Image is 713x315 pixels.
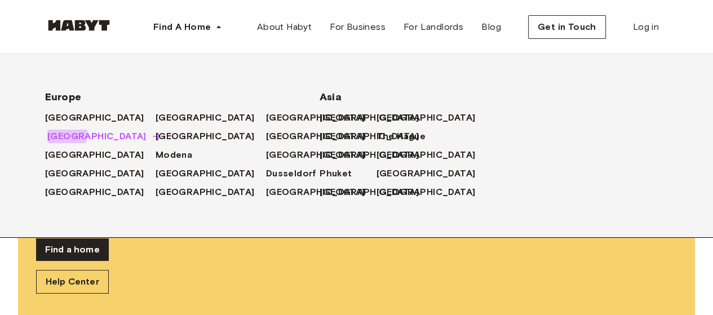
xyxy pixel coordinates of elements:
span: Europe [45,90,284,104]
a: [GEOGRAPHIC_DATA] [266,130,377,143]
a: [GEOGRAPHIC_DATA] [376,185,486,199]
button: Find A Home [144,16,231,38]
span: [GEOGRAPHIC_DATA] [156,130,255,143]
a: The Hague [376,130,437,143]
span: [GEOGRAPHIC_DATA] [45,167,144,180]
a: [GEOGRAPHIC_DATA] [156,185,266,199]
a: For Business [321,16,395,38]
span: [GEOGRAPHIC_DATA] [156,111,255,125]
a: [GEOGRAPHIC_DATA] [376,167,486,180]
a: Phuket [320,167,363,180]
a: [GEOGRAPHIC_DATA] [320,111,430,125]
span: Dusseldorf [266,167,317,180]
span: [GEOGRAPHIC_DATA] [320,130,419,143]
span: Log in [633,20,659,34]
span: Blog [481,20,501,34]
a: Modena [156,148,203,162]
a: Blog [472,16,510,38]
span: Asia [320,90,393,104]
span: [GEOGRAPHIC_DATA] [266,111,365,125]
span: Phuket [320,167,352,180]
a: [GEOGRAPHIC_DATA] [266,185,377,199]
a: Find a home [36,238,109,261]
a: [GEOGRAPHIC_DATA] [266,111,377,125]
a: For Landlords [395,16,472,38]
a: [GEOGRAPHIC_DATA] [376,148,486,162]
span: [GEOGRAPHIC_DATA] [156,167,255,180]
a: Log in [624,16,668,38]
a: [GEOGRAPHIC_DATA] [156,167,266,180]
span: [GEOGRAPHIC_DATA] [320,111,419,125]
a: [GEOGRAPHIC_DATA] [156,111,266,125]
a: [GEOGRAPHIC_DATA] [45,148,156,162]
a: [GEOGRAPHIC_DATA] [376,111,486,125]
button: Get in Touch [528,15,606,39]
a: [GEOGRAPHIC_DATA] [45,185,156,199]
span: [GEOGRAPHIC_DATA] [45,148,144,162]
a: Dusseldorf [266,167,328,180]
a: [GEOGRAPHIC_DATA] [47,130,158,143]
span: [GEOGRAPHIC_DATA] [45,111,144,125]
span: [GEOGRAPHIC_DATA] [266,130,365,143]
a: About Habyt [248,16,321,38]
span: About Habyt [257,20,312,34]
a: [GEOGRAPHIC_DATA] [45,111,156,125]
a: [GEOGRAPHIC_DATA] [156,130,266,143]
span: [GEOGRAPHIC_DATA] [376,167,475,180]
span: [GEOGRAPHIC_DATA] [266,185,365,199]
a: [GEOGRAPHIC_DATA] [320,185,430,199]
span: For Business [330,20,386,34]
span: Get in Touch [538,20,596,34]
a: [GEOGRAPHIC_DATA] [320,148,430,162]
a: Help Center [36,270,109,294]
img: Habyt [45,20,113,31]
span: [GEOGRAPHIC_DATA] [156,185,255,199]
a: [GEOGRAPHIC_DATA] [45,167,156,180]
span: For Landlords [404,20,463,34]
a: [GEOGRAPHIC_DATA] [266,148,377,162]
span: [GEOGRAPHIC_DATA] [320,185,419,199]
span: [GEOGRAPHIC_DATA] [320,148,419,162]
span: [GEOGRAPHIC_DATA] [45,185,144,199]
a: [GEOGRAPHIC_DATA] [320,130,430,143]
span: Modena [156,148,192,162]
span: [GEOGRAPHIC_DATA] [47,130,147,143]
span: Find A Home [153,20,211,34]
span: [GEOGRAPHIC_DATA] [266,148,365,162]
